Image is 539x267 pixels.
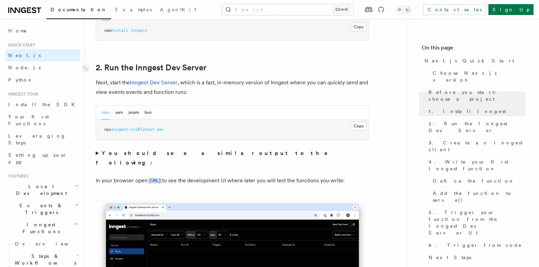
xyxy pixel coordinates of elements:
[46,2,111,19] a: Documentation
[8,53,41,58] span: Next.js
[429,209,525,236] span: 5. Trigger your function from the Inngest Dev Server UI
[5,98,80,111] a: Install the SDK
[429,158,525,172] span: 4. Write your first Inngest function
[96,149,369,168] summary: You should see a similar output to the following:
[425,57,514,64] span: Next.js Quick Start
[12,238,80,250] a: Overview
[426,239,525,251] a: 6. Trigger from code
[111,28,128,33] span: install
[96,78,369,97] p: Next, start the , which is a fast, in-memory version of Inngest where you can quickly send and vi...
[5,25,80,37] a: Home
[422,55,525,67] a: Next.js Quick Start
[430,175,525,187] a: Define the function
[430,187,525,206] a: Add the function to serve()
[102,106,110,120] button: npm
[115,7,152,12] span: Examples
[96,63,206,72] a: 2. Run the Inngest Dev Server
[429,120,525,134] span: 2. Run the Inngest Dev Server
[5,111,80,130] a: Your first Functions
[5,173,28,179] span: Features
[129,106,139,120] button: pnpm
[104,127,111,132] span: npx
[5,130,80,149] a: Leveraging Steps
[426,156,525,175] a: 4. Write your first Inngest function
[8,152,67,165] span: Setting up your app
[111,2,156,18] a: Examples
[426,105,525,117] a: 1. Install Inngest
[15,241,85,247] span: Overview
[5,199,80,219] button: Events & Triggers
[395,5,412,14] button: Toggle dark mode
[130,79,177,86] a: Inngest Dev Server
[5,221,74,235] span: Inngest Functions
[429,139,525,153] span: 3. Create an Inngest client
[423,4,486,15] a: Contact sales
[104,28,111,33] span: npm
[51,7,107,12] span: Documentation
[433,178,514,184] span: Define the function
[8,102,79,107] span: Install the SDK
[426,251,525,264] a: Next Steps
[429,108,506,115] span: 1. Install Inngest
[12,253,76,266] span: Steps & Workflows
[5,202,75,216] span: Events & Triggers
[426,117,525,137] a: 2. Run the Inngest Dev Server
[5,49,80,61] a: Next.js
[433,70,525,83] span: Choose Next.js version
[5,74,80,86] a: Python
[156,2,200,18] a: AgentKit
[5,42,35,48] span: Quick start
[96,176,369,186] p: In your browser open to see the development UI where later you will test the functions you write:
[429,242,522,249] span: 6. Trigger from code
[426,137,525,156] a: 3. Create an Inngest client
[334,6,349,13] kbd: Ctrl+K
[351,122,367,130] button: Copy
[426,206,525,239] a: 5. Trigger your function from the Inngest Dev Server UI
[157,127,164,132] span: dev
[5,183,75,197] span: Local Development
[96,150,337,166] strong: You should see a similar output to the following:
[5,219,80,238] button: Inngest Functions
[115,106,123,120] button: yarn
[5,149,80,168] a: Setting up your app
[430,67,525,86] a: Choose Next.js version
[488,4,534,15] a: Sign Up
[5,180,80,199] button: Local Development
[433,190,525,203] span: Add the function to serve()
[426,86,525,105] a: Before you start: choose a project
[222,4,353,15] button: Search...Ctrl+K
[8,27,27,34] span: Home
[5,61,80,74] a: Node.js
[148,177,162,184] a: [URL]
[5,92,38,97] span: Inngest tour
[111,127,154,132] span: inngest-cli@latest
[160,7,196,12] span: AgentKit
[8,114,49,126] span: Your first Functions
[8,133,66,145] span: Leveraging Steps
[8,77,33,83] span: Python
[131,28,147,33] span: inngest
[351,23,367,31] button: Copy
[145,106,152,120] button: bun
[429,254,471,261] span: Next Steps
[429,89,525,102] span: Before you start: choose a project
[422,44,525,55] h4: On this page
[8,65,41,70] span: Node.js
